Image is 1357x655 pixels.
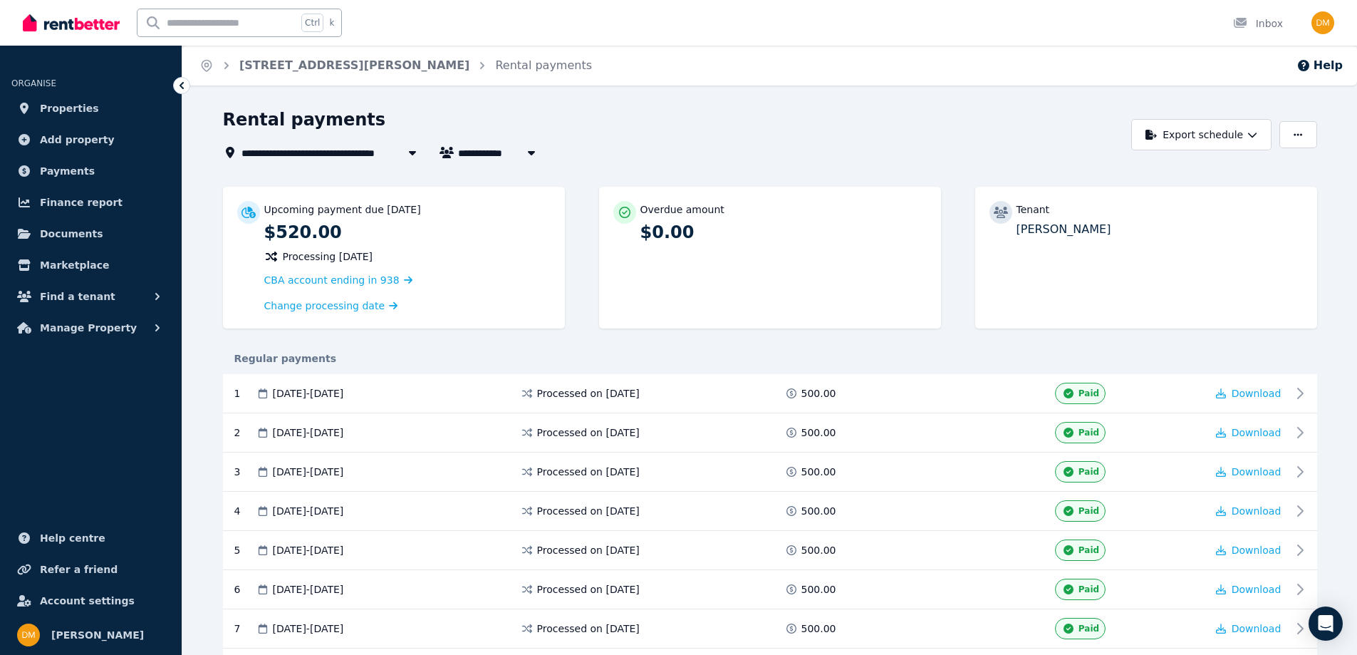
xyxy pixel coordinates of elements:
div: 1 [234,383,256,404]
span: 500.00 [801,622,836,636]
span: [DATE] - [DATE] [273,426,344,440]
span: Processed on [DATE] [537,543,640,557]
a: Add property [11,125,170,154]
img: Daniela Margaoan [1311,11,1334,34]
span: [DATE] - [DATE] [273,543,344,557]
span: Paid [1078,388,1099,399]
span: Payments [40,163,95,180]
div: 6 [234,579,256,600]
img: RentBetter [23,12,120,33]
p: $0.00 [640,221,927,244]
a: [STREET_ADDRESS][PERSON_NAME] [239,58,469,72]
span: Download [1232,466,1281,478]
span: 500.00 [801,426,836,440]
a: Finance report [11,188,170,217]
p: Overdue amount [640,202,724,217]
a: Payments [11,157,170,185]
div: 7 [234,618,256,639]
span: Download [1232,545,1281,556]
button: Export schedule [1131,119,1272,150]
button: Download [1216,622,1281,636]
span: 500.00 [801,465,836,479]
button: Find a tenant [11,282,170,311]
h1: Rental payments [223,108,386,131]
span: Finance report [40,194,123,211]
div: Open Intercom Messenger [1309,607,1343,641]
span: Download [1232,623,1281,634]
span: Processed on [DATE] [537,582,640,597]
a: Rental payments [495,58,592,72]
div: 3 [234,461,256,483]
span: Processed on [DATE] [537,426,640,440]
a: Marketplace [11,251,170,279]
span: k [329,17,334,29]
span: Find a tenant [40,288,115,305]
span: Paid [1078,584,1099,595]
span: Change processing date [264,299,385,313]
nav: Breadcrumb [182,46,609,86]
a: Account settings [11,587,170,615]
a: Change processing date [264,299,398,313]
p: [PERSON_NAME] [1017,221,1303,238]
span: Marketplace [40,257,109,274]
button: Download [1216,543,1281,557]
span: Download [1232,505,1281,517]
span: [DATE] - [DATE] [273,386,344,401]
span: Paid [1078,427,1099,438]
span: Processed on [DATE] [537,465,640,479]
div: 4 [234,500,256,522]
p: $520.00 [264,221,551,244]
span: Ctrl [301,14,323,32]
p: Upcoming payment due [DATE] [264,202,421,217]
button: Download [1216,504,1281,518]
span: Paid [1078,545,1099,556]
span: Processed on [DATE] [537,386,640,401]
span: Paid [1078,466,1099,478]
button: Download [1216,582,1281,597]
span: Processed on [DATE] [537,504,640,518]
span: 500.00 [801,386,836,401]
button: Download [1216,426,1281,440]
div: 5 [234,540,256,561]
span: 500.00 [801,582,836,597]
span: ORGANISE [11,78,56,88]
span: 500.00 [801,543,836,557]
div: Regular payments [223,351,1317,366]
span: Add property [40,131,115,148]
a: Help centre [11,524,170,552]
span: [DATE] - [DATE] [273,504,344,518]
span: CBA account ending in 938 [264,274,400,286]
span: Paid [1078,505,1099,517]
span: Manage Property [40,319,137,336]
button: Download [1216,386,1281,401]
button: Help [1296,57,1343,74]
a: Refer a friend [11,555,170,584]
span: Properties [40,100,99,117]
span: Paid [1078,623,1099,634]
span: Download [1232,427,1281,438]
div: 2 [234,422,256,443]
span: [DATE] - [DATE] [273,622,344,636]
span: Processed on [DATE] [537,622,640,636]
span: Processing [DATE] [283,249,373,264]
span: [DATE] - [DATE] [273,582,344,597]
span: Help centre [40,530,105,547]
button: Manage Property [11,314,170,342]
span: Download [1232,388,1281,399]
a: Properties [11,94,170,123]
span: [DATE] - [DATE] [273,465,344,479]
div: Inbox [1233,16,1283,31]
span: 500.00 [801,504,836,518]
a: Documents [11,220,170,248]
span: Download [1232,584,1281,595]
span: Refer a friend [40,561,118,578]
p: Tenant [1017,202,1050,217]
span: [PERSON_NAME] [51,626,144,644]
span: Account settings [40,592,135,609]
button: Download [1216,465,1281,479]
span: Documents [40,225,103,242]
img: Daniela Margaoan [17,624,40,646]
